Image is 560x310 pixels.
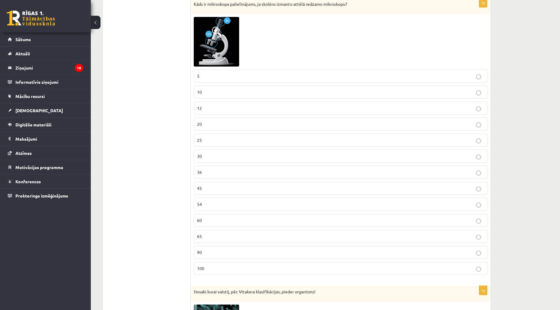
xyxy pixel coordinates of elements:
a: Konferences [8,175,83,188]
span: 54 [197,201,202,207]
span: 30 [197,153,202,159]
input: 65 [476,235,481,240]
a: Motivācijas programma [8,160,83,174]
span: Motivācijas programma [15,165,63,170]
span: Konferences [15,179,41,184]
a: Ziņojumi10 [8,61,83,75]
legend: Maksājumi [15,132,83,146]
input: 5 [476,74,481,79]
p: 1p [479,286,487,295]
a: Rīgas 1. Tālmācības vidusskola [7,11,55,26]
input: 30 [476,155,481,159]
i: 10 [75,64,83,72]
span: Aktuāli [15,51,30,56]
input: 45 [476,187,481,191]
span: Atzīmes [15,150,32,156]
span: Proktoringa izmēģinājums [15,193,68,198]
a: Mācību resursi [8,89,83,103]
span: Sākums [15,37,31,42]
span: 10 [197,89,202,95]
input: 12 [476,106,481,111]
span: 25 [197,137,202,143]
input: 25 [476,139,481,143]
input: 36 [476,171,481,175]
input: 100 [476,267,481,272]
input: 90 [476,251,481,256]
a: Atzīmes [8,146,83,160]
a: Maksājumi [8,132,83,146]
a: Digitālie materiāli [8,118,83,132]
span: 12 [197,105,202,111]
span: [DEMOGRAPHIC_DATA] [15,108,63,113]
legend: Informatīvie ziņojumi [15,75,83,89]
a: Informatīvie ziņojumi [8,75,83,89]
input: 60 [476,219,481,224]
p: Nosaki kurai valstij, pēc Vitakera klasifikācijas, pieder organisms! [194,289,457,295]
p: Kāds ir mikroskopa palielinājums, ja skolēns izmanto attēlā redzamo mikroskopu? [194,1,457,7]
span: 45 [197,185,202,191]
span: 65 [197,233,202,239]
span: 100 [197,266,204,271]
input: 54 [476,203,481,207]
a: Sākums [8,32,83,46]
a: Aktuāli [8,47,83,60]
span: 36 [197,169,202,175]
span: Digitālie materiāli [15,122,51,127]
input: 10 [476,90,481,95]
a: [DEMOGRAPHIC_DATA] [8,103,83,117]
legend: Ziņojumi [15,61,83,75]
img: 1.png [194,17,239,67]
span: 5 [197,73,199,79]
a: Proktoringa izmēģinājums [8,189,83,203]
span: 20 [197,121,202,127]
input: 20 [476,122,481,127]
span: 90 [197,250,202,255]
span: Mācību resursi [15,93,45,99]
span: 60 [197,217,202,223]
